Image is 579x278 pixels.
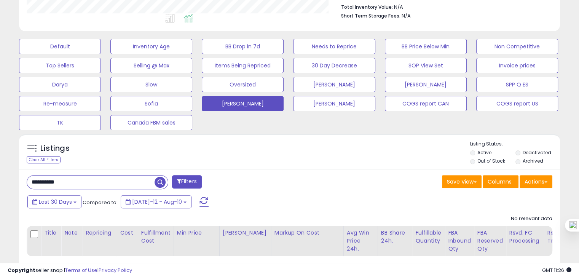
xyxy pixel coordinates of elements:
button: Top Sellers [19,58,101,73]
span: Columns [488,178,512,185]
button: Inventory Age [110,39,192,54]
label: Out of Stock [477,158,505,164]
div: [PERSON_NAME] [223,229,268,237]
img: one_i.png [569,221,577,229]
div: Cost [120,229,135,237]
button: Invoice prices [476,58,558,73]
button: Selling @ Max [110,58,192,73]
button: Darya [19,77,101,92]
button: Needs to Reprice [293,39,375,54]
button: TK [19,115,101,130]
b: Short Term Storage Fees: [341,13,400,19]
div: Fulfillment Cost [141,229,171,245]
button: [PERSON_NAME] [385,77,467,92]
button: Re-measure [19,96,101,111]
button: COGS report US [476,96,558,111]
button: Oversized [202,77,284,92]
div: FBA Reserved Qty [477,229,503,253]
button: Sofia [110,96,192,111]
div: Title [44,229,58,237]
button: SOP View Set [385,58,467,73]
button: Columns [483,175,518,188]
div: Markup on Cost [274,229,340,237]
button: BB Price Below Min [385,39,467,54]
div: seller snap | | [8,267,132,274]
h5: Listings [40,143,70,154]
b: Total Inventory Value: [341,4,393,10]
strong: Copyright [8,267,35,274]
button: Actions [520,175,552,188]
div: Rsvd. FC Processing [509,229,541,245]
div: Repricing [86,229,113,237]
a: Privacy Policy [99,267,132,274]
p: Listing States: [470,141,560,148]
div: Fulfillable Quantity [415,229,442,245]
div: BB Share 24h. [381,229,409,245]
li: N/A [341,2,547,11]
span: Compared to: [83,199,118,206]
button: Slow [110,77,192,92]
label: Archived [522,158,543,164]
button: Save View [442,175,482,188]
button: [PERSON_NAME] [293,96,375,111]
div: Rsvd. FC Transfers [547,229,575,245]
button: Filters [172,175,202,189]
span: [DATE]-12 - Aug-10 [132,198,182,206]
div: No relevant data [511,215,552,222]
button: COGS report CAN [385,96,467,111]
div: Clear All Filters [27,156,61,163]
button: [PERSON_NAME] [293,77,375,92]
div: Avg Win Price 24h. [347,229,375,253]
th: The percentage added to the cost of goods (COGS) that forms the calculator for Min & Max prices. [271,226,343,256]
div: Note [64,229,79,237]
button: Non Competitive [476,39,558,54]
button: 30 Day Decrease [293,58,375,73]
button: [PERSON_NAME] [202,96,284,111]
label: Deactivated [522,149,551,156]
label: Active [477,149,491,156]
div: FBA inbound Qty [448,229,471,253]
a: Terms of Use [65,267,97,274]
span: Last 30 Days [39,198,72,206]
span: 2025-09-10 11:26 GMT [542,267,571,274]
button: SPP Q ES [476,77,558,92]
div: Min Price [177,229,216,237]
span: N/A [402,12,411,19]
button: BB Drop in 7d [202,39,284,54]
button: Last 30 Days [27,195,81,208]
button: Items Being Repriced [202,58,284,73]
button: Default [19,39,101,54]
button: [DATE]-12 - Aug-10 [121,195,191,208]
button: Canada FBM sales [110,115,192,130]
